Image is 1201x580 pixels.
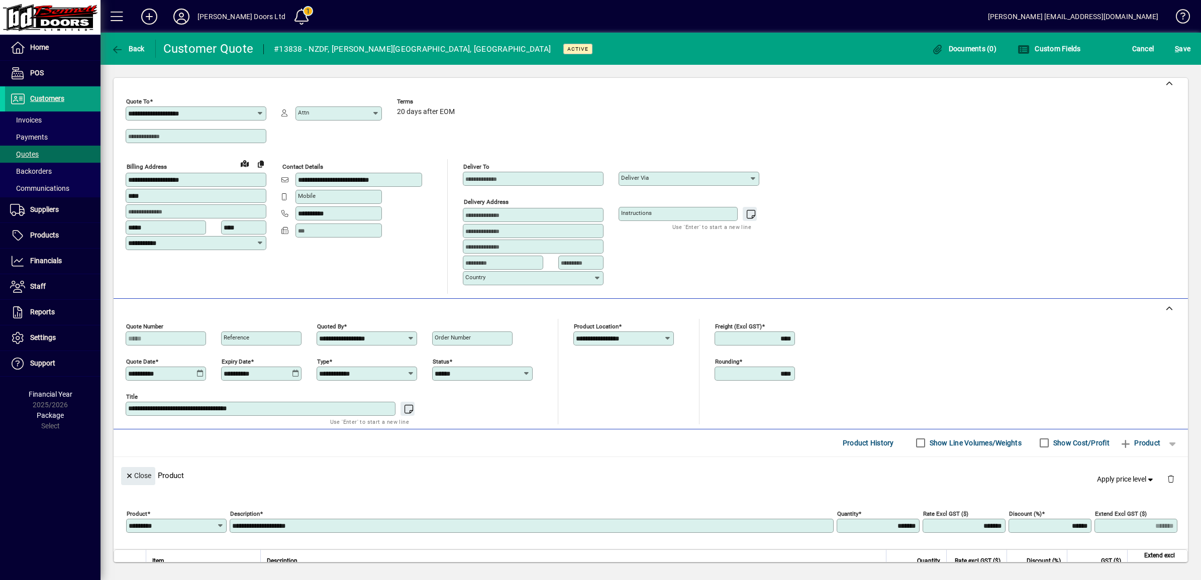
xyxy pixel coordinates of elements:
[715,322,762,329] mat-label: Freight (excl GST)
[955,555,1000,566] span: Rate excl GST ($)
[621,209,652,216] mat-label: Instructions
[1159,467,1183,491] button: Delete
[839,434,898,452] button: Product History
[30,205,59,213] span: Suppliers
[274,41,551,57] div: #13838 - NZDF, [PERSON_NAME][GEOGRAPHIC_DATA], [GEOGRAPHIC_DATA]
[30,231,59,239] span: Products
[465,274,485,281] mat-label: Country
[30,43,49,51] span: Home
[5,351,101,376] a: Support
[1051,438,1110,448] label: Show Cost/Profit
[317,358,329,365] mat-label: Type
[433,358,449,365] mat-label: Status
[5,325,101,351] a: Settings
[317,322,344,329] mat-label: Quoted by
[5,61,101,86] a: POS
[5,274,101,299] a: Staff
[5,300,101,325] a: Reports
[114,457,1188,494] div: Product
[253,156,269,172] button: Copy to Delivery address
[30,282,46,290] span: Staff
[928,438,1022,448] label: Show Line Volumes/Weights
[126,393,138,400] mat-label: Title
[30,333,56,341] span: Settings
[224,334,249,341] mat-label: Reference
[10,184,69,192] span: Communications
[929,40,999,58] button: Documents (0)
[125,468,151,484] span: Close
[5,129,101,146] a: Payments
[1132,41,1154,57] span: Cancel
[1120,435,1160,451] span: Product
[843,435,894,451] span: Product History
[10,116,42,124] span: Invoices
[1115,434,1165,452] button: Product
[330,416,409,427] mat-hint: Use 'Enter' to start a new line
[672,221,751,233] mat-hint: Use 'Enter' to start a new line
[574,322,619,329] mat-label: Product location
[1015,40,1083,58] button: Custom Fields
[121,467,155,485] button: Close
[1168,2,1188,35] a: Knowledge Base
[230,510,260,517] mat-label: Description
[5,249,101,274] a: Financials
[397,98,457,105] span: Terms
[837,510,858,517] mat-label: Quantity
[397,108,455,116] span: 20 days after EOM
[30,94,64,102] span: Customers
[298,192,316,199] mat-label: Mobile
[163,41,254,57] div: Customer Quote
[988,9,1158,25] div: [PERSON_NAME] [EMAIL_ADDRESS][DOMAIN_NAME]
[917,555,940,566] span: Quantity
[1175,41,1190,57] span: ave
[1172,40,1193,58] button: Save
[5,163,101,180] a: Backorders
[30,257,62,265] span: Financials
[5,146,101,163] a: Quotes
[435,334,471,341] mat-label: Order number
[1027,555,1061,566] span: Discount (%)
[10,133,48,141] span: Payments
[931,45,996,53] span: Documents (0)
[222,358,251,365] mat-label: Expiry date
[5,35,101,60] a: Home
[1097,474,1155,485] span: Apply price level
[152,555,164,566] span: Item
[1134,550,1175,572] span: Extend excl GST ($)
[1095,510,1147,517] mat-label: Extend excl GST ($)
[5,180,101,197] a: Communications
[126,98,150,105] mat-label: Quote To
[10,150,39,158] span: Quotes
[298,109,309,116] mat-label: Attn
[237,155,253,171] a: View on map
[30,359,55,367] span: Support
[37,411,64,419] span: Package
[30,308,55,316] span: Reports
[463,163,489,170] mat-label: Deliver To
[567,46,588,52] span: Active
[101,40,156,58] app-page-header-button: Back
[111,45,145,53] span: Back
[923,510,968,517] mat-label: Rate excl GST ($)
[267,555,297,566] span: Description
[119,471,158,480] app-page-header-button: Close
[126,358,155,365] mat-label: Quote date
[197,9,285,25] div: [PERSON_NAME] Doors Ltd
[1093,470,1159,488] button: Apply price level
[126,322,163,329] mat-label: Quote number
[165,8,197,26] button: Profile
[1130,40,1157,58] button: Cancel
[1159,474,1183,483] app-page-header-button: Delete
[715,358,739,365] mat-label: Rounding
[5,197,101,222] a: Suppliers
[29,390,72,398] span: Financial Year
[133,8,165,26] button: Add
[1101,555,1121,566] span: GST ($)
[1009,510,1042,517] mat-label: Discount (%)
[10,167,52,175] span: Backorders
[127,510,147,517] mat-label: Product
[1175,45,1179,53] span: S
[5,223,101,248] a: Products
[5,111,101,129] a: Invoices
[1018,45,1081,53] span: Custom Fields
